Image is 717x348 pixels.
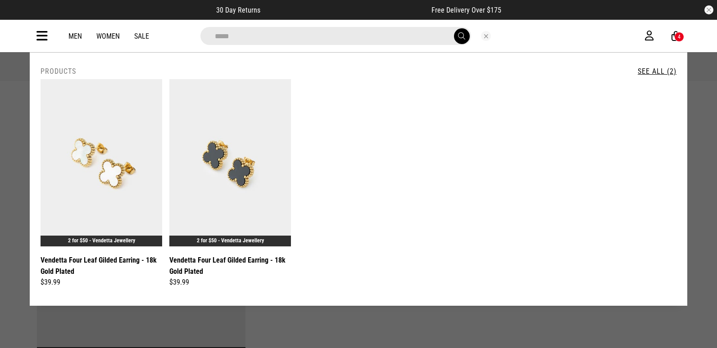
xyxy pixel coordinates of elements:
span: Free Delivery Over $175 [431,6,501,14]
h2: Products [41,67,76,76]
a: Vendetta Four Leaf Gilded Earring - 18k Gold Plated [41,254,162,277]
span: 30 Day Returns [216,6,260,14]
a: See All (2) [638,67,676,76]
a: 2 for $50 - Vendetta Jewellery [68,237,135,244]
img: Vendetta Four Leaf Gilded Earring - 18k Gold Plated in Black [169,79,291,246]
button: Open LiveChat chat widget [7,4,34,31]
button: Close search [481,31,491,41]
a: Sale [134,32,149,40]
div: $39.99 [169,277,291,288]
a: 2 for $50 - Vendetta Jewellery [197,237,264,244]
div: $39.99 [41,277,162,288]
a: Vendetta Four Leaf Gilded Earring - 18k Gold Plated [169,254,291,277]
img: Vendetta Four Leaf Gilded Earring - 18k Gold Plated in White [41,79,162,246]
a: Men [68,32,82,40]
a: 4 [672,31,680,41]
iframe: Customer reviews powered by Trustpilot [278,5,413,14]
a: Women [96,32,120,40]
div: 4 [678,34,681,40]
